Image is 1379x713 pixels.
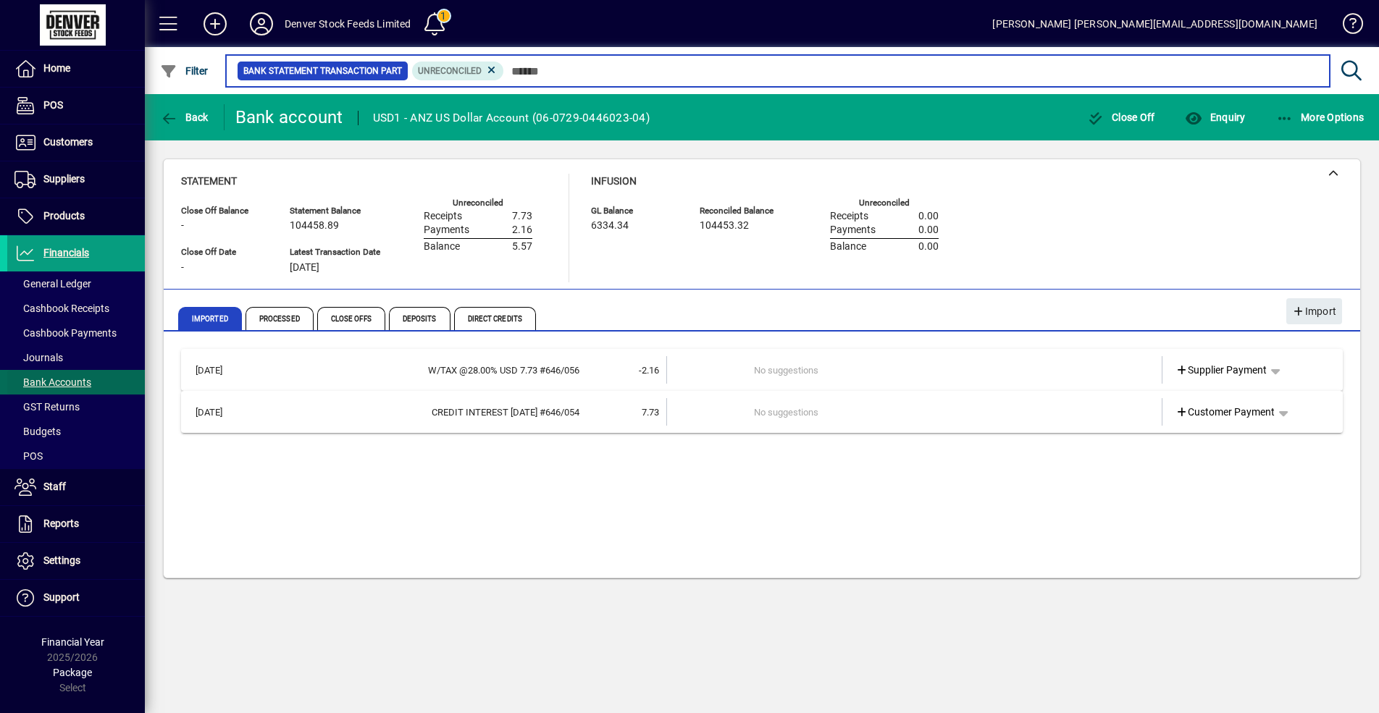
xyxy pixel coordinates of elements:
td: [DATE] [188,398,256,426]
mat-chip: Reconciliation Status: Unreconciled [412,62,504,80]
span: General Ledger [14,278,91,290]
span: Imported [178,307,242,330]
div: Denver Stock Feeds Limited [285,12,411,35]
mat-expansion-panel-header: [DATE]CREDIT INTEREST [DATE] #646/0547.73No suggestionsCustomer Payment [181,391,1343,433]
span: Staff [43,481,66,492]
span: 104453.32 [700,220,749,232]
app-page-header-button: Back [145,104,225,130]
span: Enquiry [1185,111,1245,123]
span: Reconciled Balance [700,206,787,216]
td: No suggestions [754,398,1078,426]
span: -2.16 [639,365,659,376]
span: Receipts [830,211,868,222]
span: Bank Statement Transaction Part [243,64,402,78]
button: Back [156,104,212,130]
span: Balance [424,241,460,253]
a: POS [7,88,145,124]
span: Direct Credits [454,307,536,330]
span: Budgets [14,426,61,437]
a: Knowledge Base [1332,3,1361,50]
span: GST Returns [14,401,80,413]
button: Add [192,11,238,37]
a: Budgets [7,419,145,444]
td: No suggestions [754,356,1078,384]
span: Processed [246,307,314,330]
div: CREDIT INTEREST 01/07/25 #646/054 [256,405,579,420]
span: Cashbook Receipts [14,303,109,314]
span: Receipts [424,211,462,222]
label: Unreconciled [859,198,910,208]
span: 0.00 [918,211,939,222]
span: Statement Balance [290,206,380,216]
div: USD1 - ANZ US Dollar Account (06-0729-0446023-04) [373,106,650,130]
div: Bank account [235,106,343,129]
a: Staff [7,469,145,505]
button: Profile [238,11,285,37]
span: Payments [830,224,876,236]
span: Cashbook Payments [14,327,117,339]
span: 7.73 [512,211,532,222]
span: Suppliers [43,173,85,185]
span: Latest Transaction Date [290,248,380,257]
span: Filter [160,65,209,77]
span: Package [53,667,92,678]
div: [PERSON_NAME] [PERSON_NAME][EMAIL_ADDRESS][DOMAIN_NAME] [992,12,1317,35]
span: Products [43,210,85,222]
a: Settings [7,543,145,579]
span: Settings [43,554,80,566]
span: Payments [424,224,469,236]
mat-expansion-panel-header: [DATE]W/TAX @28.00% USD 7.73 #646/056-2.16No suggestionsSupplier Payment [181,349,1343,391]
td: [DATE] [188,356,256,384]
span: Unreconciled [418,66,482,76]
span: Balance [830,241,866,253]
span: Home [43,62,70,74]
span: Customers [43,136,93,148]
a: Customers [7,125,145,161]
span: Close Offs [317,307,385,330]
span: Close Off Balance [181,206,268,216]
button: Enquiry [1181,104,1249,130]
a: Reports [7,506,145,542]
a: Cashbook Payments [7,321,145,345]
span: [DATE] [290,262,319,274]
span: GL Balance [591,206,678,216]
span: Support [43,591,80,603]
label: Unreconciled [453,198,503,208]
span: 2.16 [512,224,532,236]
span: Supplier Payment [1175,363,1267,378]
button: Import [1286,298,1342,324]
span: Close Off [1087,111,1155,123]
span: 0.00 [918,224,939,236]
a: Journals [7,345,145,370]
span: Close Off Date [181,248,268,257]
span: 7.73 [642,407,659,418]
a: Home [7,51,145,87]
a: Customer Payment [1170,399,1281,425]
a: Cashbook Receipts [7,296,145,321]
span: - [181,262,184,274]
span: More Options [1276,111,1365,123]
a: Support [7,580,145,616]
span: Financial Year [41,636,104,648]
span: 5.57 [512,241,532,253]
div: W/TAX @28.00% USD 7.73 #646/056 [256,363,579,378]
span: Customer Payment [1175,405,1275,420]
a: Suppliers [7,161,145,198]
span: 104458.89 [290,220,339,232]
span: Import [1292,300,1336,324]
a: Supplier Payment [1170,357,1273,383]
span: 6334.34 [591,220,629,232]
a: General Ledger [7,271,145,296]
span: POS [14,450,43,462]
span: POS [43,99,63,111]
span: - [181,220,184,232]
span: Reports [43,518,79,529]
a: GST Returns [7,395,145,419]
button: Close Off [1083,104,1159,130]
span: 0.00 [918,241,939,253]
span: Back [160,111,209,123]
span: Financials [43,247,89,258]
button: More Options [1273,104,1368,130]
span: Deposits [389,307,450,330]
span: Bank Accounts [14,376,91,388]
